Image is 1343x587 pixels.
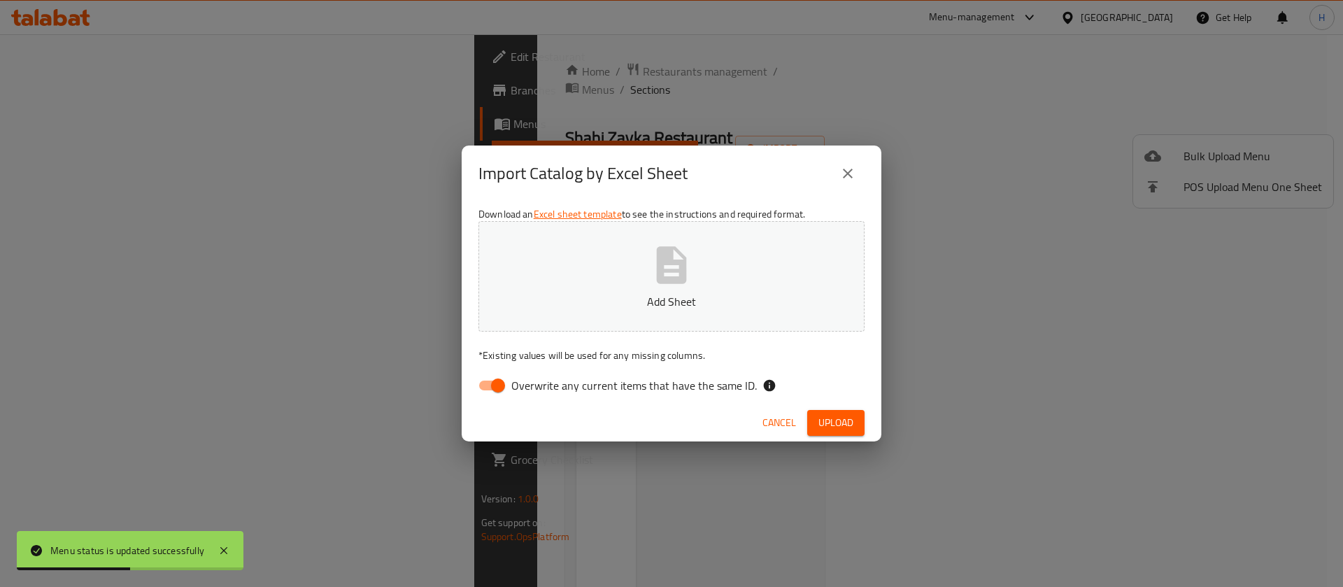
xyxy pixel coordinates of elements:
[807,410,865,436] button: Upload
[757,410,802,436] button: Cancel
[762,414,796,432] span: Cancel
[50,543,204,558] div: Menu status is updated successfully
[534,205,622,223] a: Excel sheet template
[831,157,865,190] button: close
[818,414,853,432] span: Upload
[511,377,757,394] span: Overwrite any current items that have the same ID.
[500,293,843,310] p: Add Sheet
[478,221,865,332] button: Add Sheet
[762,379,776,392] svg: If the overwrite option isn't selected, then the items that match an existing ID will be ignored ...
[462,201,881,404] div: Download an to see the instructions and required format.
[478,348,865,362] p: Existing values will be used for any missing columns.
[478,162,688,185] h2: Import Catalog by Excel Sheet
